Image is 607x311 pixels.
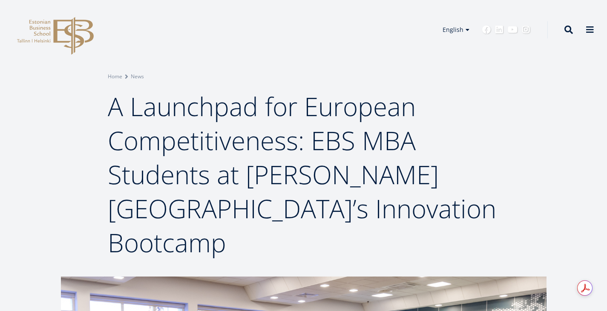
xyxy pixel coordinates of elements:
[131,72,144,81] a: News
[522,26,530,34] a: Instagram
[108,89,496,260] span: A Launchpad for European Competitiveness: EBS MBA Students at [PERSON_NAME][GEOGRAPHIC_DATA]’s In...
[508,26,518,34] a: Youtube
[108,72,122,81] a: Home
[495,26,503,34] a: Linkedin
[482,26,491,34] a: Facebook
